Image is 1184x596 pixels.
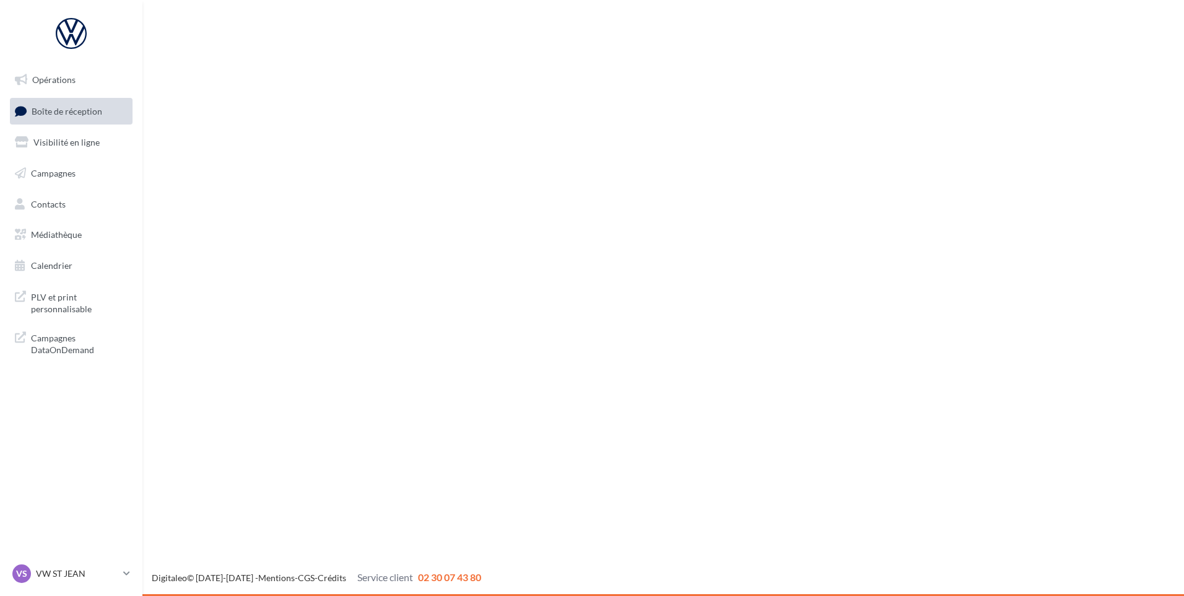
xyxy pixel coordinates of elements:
a: Boîte de réception [7,98,135,125]
p: VW ST JEAN [36,568,118,580]
a: Campagnes DataOnDemand [7,325,135,361]
a: Visibilité en ligne [7,129,135,156]
a: Digitaleo [152,572,187,583]
span: Contacts [31,198,66,209]
a: Crédits [318,572,346,583]
a: Mentions [258,572,295,583]
span: Campagnes DataOnDemand [31,330,128,356]
span: Visibilité en ligne [33,137,100,147]
span: PLV et print personnalisable [31,289,128,315]
a: PLV et print personnalisable [7,284,135,320]
span: 02 30 07 43 80 [418,571,481,583]
span: Campagnes [31,168,76,178]
span: Médiathèque [31,229,82,240]
a: CGS [298,572,315,583]
a: Campagnes [7,160,135,186]
a: Contacts [7,191,135,217]
a: Médiathèque [7,222,135,248]
span: © [DATE]-[DATE] - - - [152,572,481,583]
a: Opérations [7,67,135,93]
span: Opérations [32,74,76,85]
a: VS VW ST JEAN [10,562,133,585]
a: Calendrier [7,253,135,279]
span: Service client [357,571,413,583]
span: Boîte de réception [32,105,102,116]
span: Calendrier [31,260,72,271]
span: VS [16,568,27,580]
